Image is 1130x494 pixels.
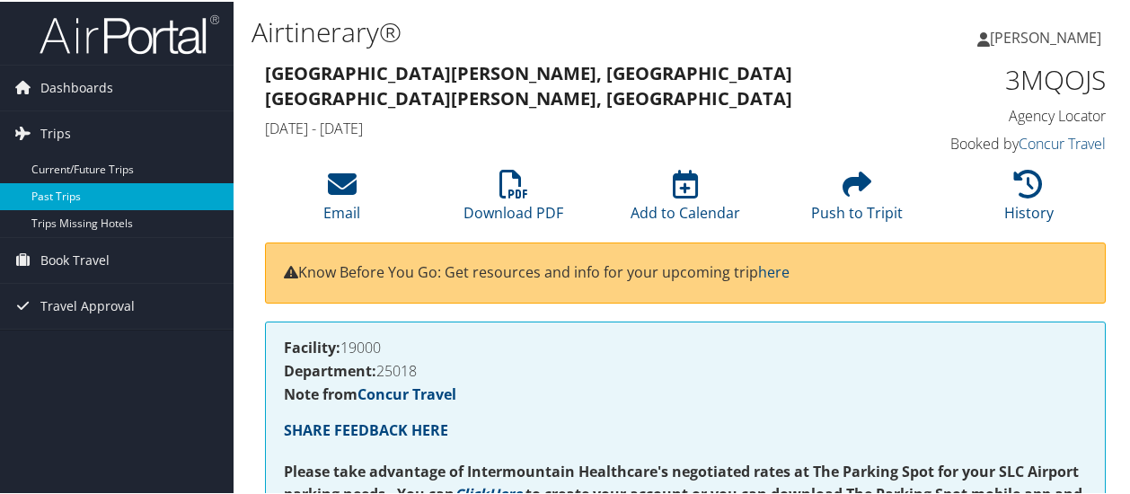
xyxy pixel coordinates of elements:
[40,110,71,154] span: Trips
[40,236,110,281] span: Book Travel
[631,178,740,221] a: Add to Calendar
[40,282,135,327] span: Travel Approval
[358,383,456,402] a: Concur Travel
[1019,132,1106,152] a: Concur Travel
[252,12,830,49] h1: Airtinerary®
[284,336,340,356] strong: Facility:
[758,260,790,280] a: here
[916,59,1107,97] h1: 3MQOJS
[323,178,360,221] a: Email
[40,12,219,54] img: airportal-logo.png
[284,383,456,402] strong: Note from
[916,132,1107,152] h4: Booked by
[811,178,903,221] a: Push to Tripit
[284,362,1087,376] h4: 25018
[1004,178,1054,221] a: History
[916,104,1107,124] h4: Agency Locator
[990,26,1101,46] span: [PERSON_NAME]
[284,260,1087,283] p: Know Before You Go: Get resources and info for your upcoming trip
[977,9,1119,63] a: [PERSON_NAME]
[265,117,889,137] h4: [DATE] - [DATE]
[463,178,563,221] a: Download PDF
[40,64,113,109] span: Dashboards
[284,339,1087,353] h4: 19000
[265,59,792,109] strong: [GEOGRAPHIC_DATA][PERSON_NAME], [GEOGRAPHIC_DATA] [GEOGRAPHIC_DATA][PERSON_NAME], [GEOGRAPHIC_DATA]
[284,359,376,379] strong: Department:
[284,419,448,438] a: SHARE FEEDBACK HERE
